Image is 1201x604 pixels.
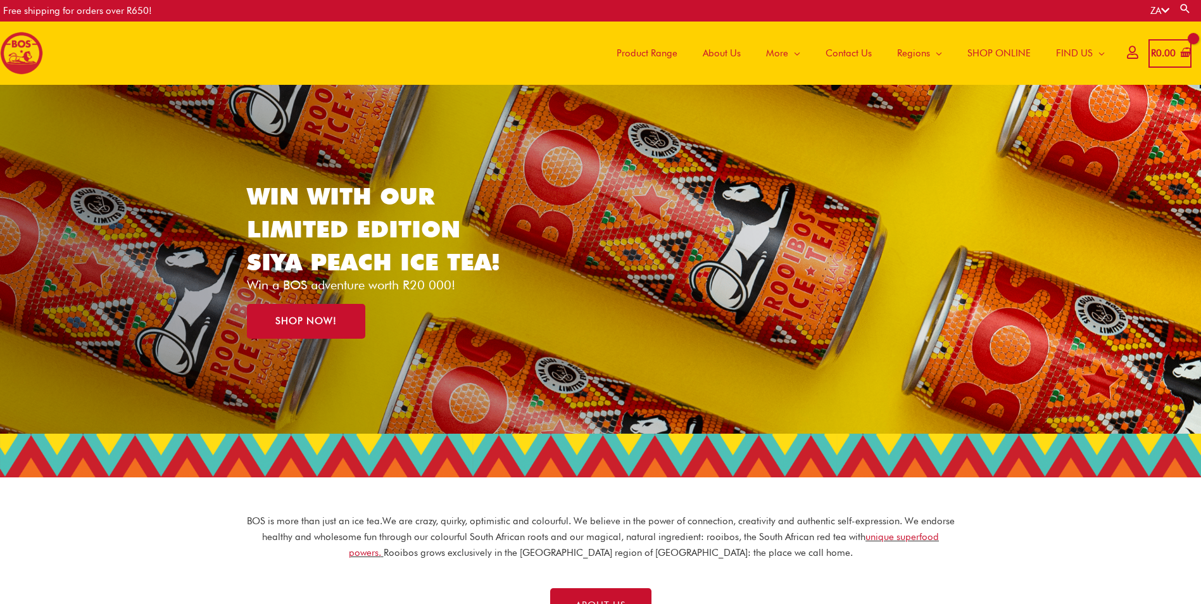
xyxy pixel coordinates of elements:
[247,304,365,339] a: SHOP NOW!
[247,279,520,291] p: Win a BOS adventure worth R20 000!
[884,22,955,85] a: Regions
[955,22,1043,85] a: SHOP ONLINE
[1148,39,1192,68] a: View Shopping Cart, empty
[967,34,1031,72] span: SHOP ONLINE
[897,34,930,72] span: Regions
[617,34,677,72] span: Product Range
[826,34,872,72] span: Contact Us
[1150,5,1169,16] a: ZA
[604,22,690,85] a: Product Range
[1056,34,1093,72] span: FIND US
[753,22,813,85] a: More
[1151,47,1176,59] bdi: 0.00
[349,531,940,558] a: unique superfood powers.
[813,22,884,85] a: Contact Us
[703,34,741,72] span: About Us
[690,22,753,85] a: About Us
[1179,3,1192,15] a: Search button
[247,182,500,276] a: WIN WITH OUR LIMITED EDITION SIYA PEACH ICE TEA!
[246,513,955,560] p: BOS is more than just an ice tea. We are crazy, quirky, optimistic and colourful. We believe in t...
[766,34,788,72] span: More
[275,317,337,326] span: SHOP NOW!
[1151,47,1156,59] span: R
[594,22,1117,85] nav: Site Navigation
